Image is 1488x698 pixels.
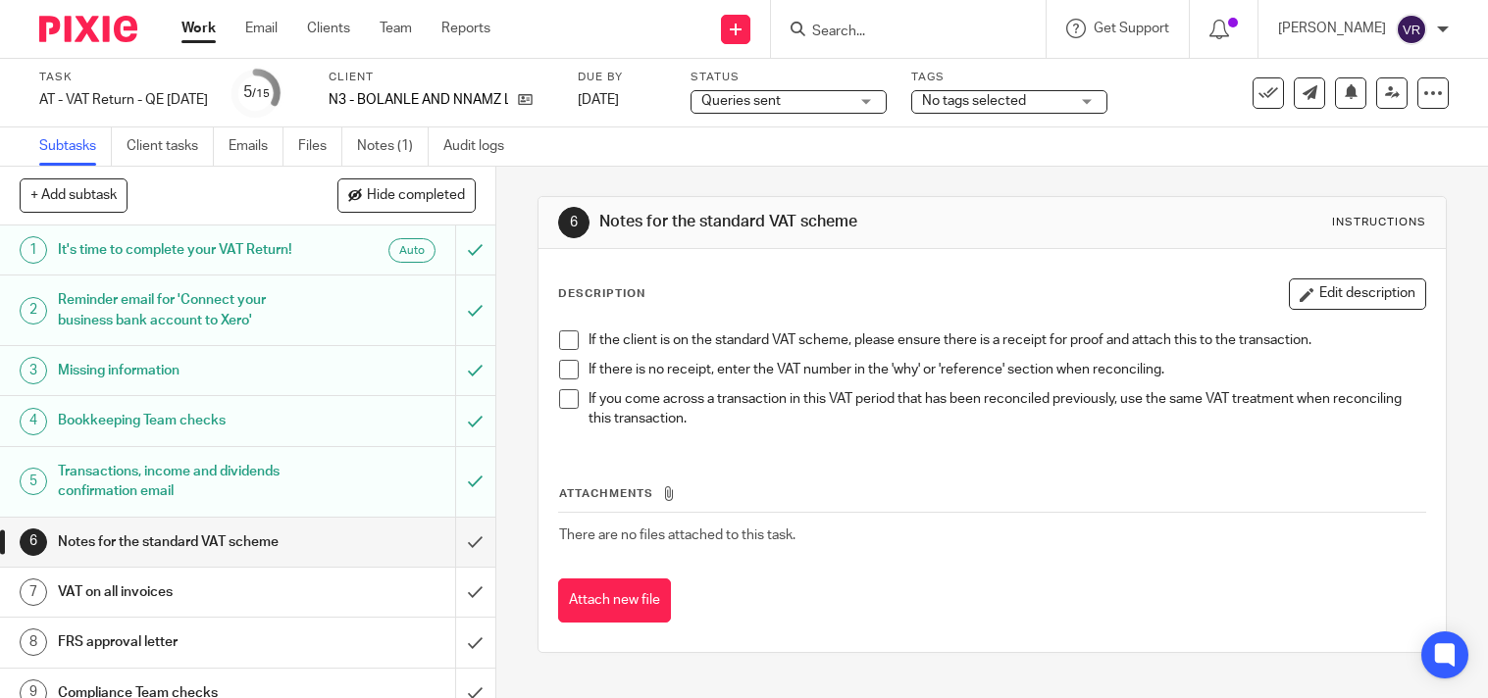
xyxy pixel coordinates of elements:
[558,578,671,623] button: Attach new file
[441,19,490,38] a: Reports
[58,406,310,435] h1: Bookkeeping Team checks
[701,94,781,108] span: Queries sent
[558,207,590,238] div: 6
[1278,19,1386,38] p: [PERSON_NAME]
[329,70,553,85] label: Client
[559,488,653,499] span: Attachments
[589,330,1425,350] p: If the client is on the standard VAT scheme, please ensure there is a receipt for proof and attac...
[58,356,310,385] h1: Missing information
[691,70,887,85] label: Status
[58,627,310,657] h1: FRS approval letter
[127,127,214,166] a: Client tasks
[337,178,476,212] button: Hide completed
[58,285,310,335] h1: Reminder email for 'Connect your business bank account to Xero'
[578,93,619,107] span: [DATE]
[39,16,137,42] img: Pixie
[298,127,342,166] a: Files
[20,408,47,435] div: 4
[58,527,310,557] h1: Notes for the standard VAT scheme
[20,297,47,324] div: 2
[443,127,519,166] a: Audit logs
[39,90,208,110] div: AT - VAT Return - QE [DATE]
[1332,215,1426,230] div: Instructions
[229,127,283,166] a: Emails
[559,528,795,542] span: There are no files attached to this task.
[20,468,47,495] div: 5
[245,19,278,38] a: Email
[243,81,270,104] div: 5
[307,19,350,38] a: Clients
[20,628,47,656] div: 8
[922,94,1026,108] span: No tags selected
[20,236,47,264] div: 1
[388,238,436,263] div: Auto
[1396,14,1427,45] img: svg%3E
[181,19,216,38] a: Work
[20,357,47,384] div: 3
[39,70,208,85] label: Task
[39,90,208,110] div: AT - VAT Return - QE 31-07-2025
[1094,22,1169,35] span: Get Support
[329,90,508,110] p: N3 - BOLANLE AND NNAMZ LTD
[58,457,310,507] h1: Transactions, income and dividends confirmation email
[20,528,47,556] div: 6
[20,578,47,606] div: 7
[39,127,112,166] a: Subtasks
[911,70,1107,85] label: Tags
[58,235,310,265] h1: It's time to complete your VAT Return!
[810,24,987,41] input: Search
[252,88,270,99] small: /15
[1289,278,1426,310] button: Edit description
[380,19,412,38] a: Team
[589,389,1425,429] p: If you come across a transaction in this VAT period that has been reconciled previously, use the ...
[58,577,310,607] h1: VAT on all invoices
[357,127,429,166] a: Notes (1)
[558,286,645,302] p: Description
[578,70,666,85] label: Due by
[589,360,1425,379] p: If there is no receipt, enter the VAT number in the 'why' or 'reference' section when reconciling.
[20,178,128,212] button: + Add subtask
[599,212,1034,232] h1: Notes for the standard VAT scheme
[367,188,465,204] span: Hide completed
